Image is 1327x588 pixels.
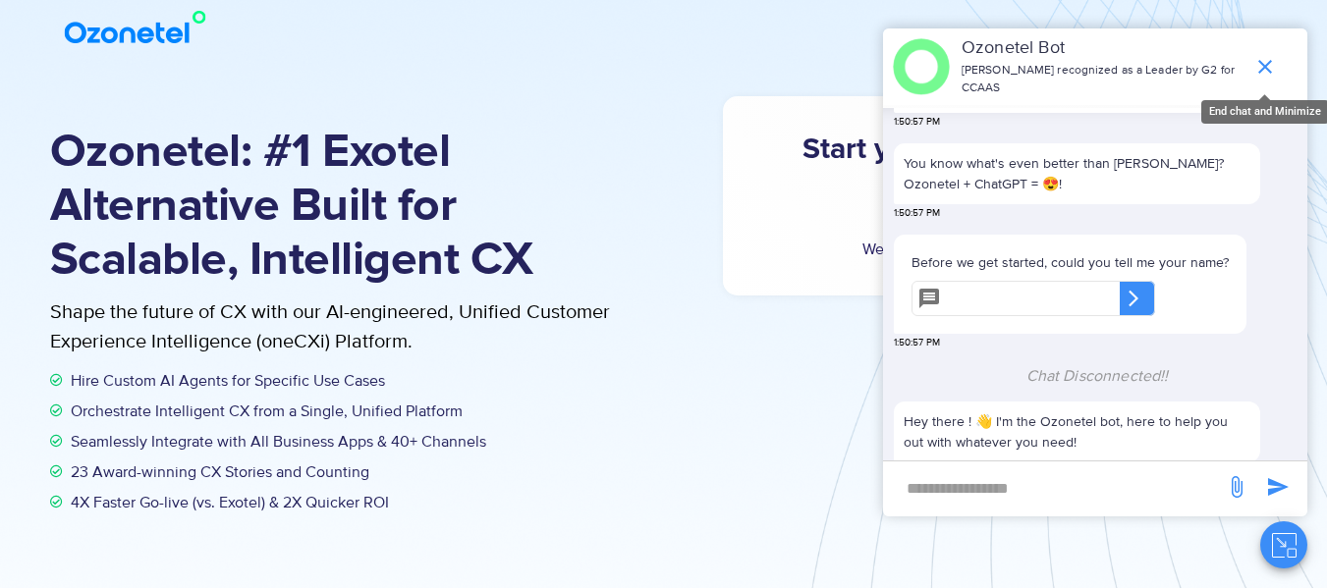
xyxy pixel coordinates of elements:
[66,369,385,393] span: Hire Custom AI Agents for Specific Use Cases
[862,238,1137,261] a: We assure you, your data is safe with us.
[894,115,940,130] span: 1:50:57 PM
[962,62,1244,97] p: [PERSON_NAME] recognized as a Leader by G2 for CCAAS
[912,252,1229,273] p: Before we get started, could you tell me your name?
[894,336,940,350] span: 1:50:57 PM
[1217,467,1256,507] span: send message
[904,153,1250,194] p: You know what's even better than [PERSON_NAME]? Ozonetel + ChatGPT = 😍!
[66,430,486,454] span: Seamlessly Integrate with All Business Apps & 40+ Channels
[66,400,463,423] span: Orchestrate Intelligent CX from a Single, Unified Platform
[962,35,1244,62] p: Ozonetel Bot
[1258,467,1298,507] span: send message
[893,38,950,95] img: header
[904,411,1250,453] p: Hey there ! 👋 I'm the Ozonetel bot, here to help you out with whatever you need!
[1245,47,1285,86] span: end chat or minimize
[893,471,1215,507] div: new-msg-input
[1260,521,1307,568] button: Close chat
[66,491,389,514] span: 4X Faster Go-live (vs. Exotel) & 2X Quicker ROI
[894,206,940,221] span: 1:50:57 PM
[1026,366,1169,386] span: Chat Disconnected!!
[762,131,1239,169] h3: Start your 7 day free trial now
[50,126,664,288] h1: Ozonetel: #1 Exotel Alternative Built for Scalable, Intelligent CX
[66,460,369,484] span: 23 Award-winning CX Stories and Counting
[50,297,664,356] p: Shape the future of CX with our AI-engineered, Unified Customer Experience Intelligence (oneCXi) ...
